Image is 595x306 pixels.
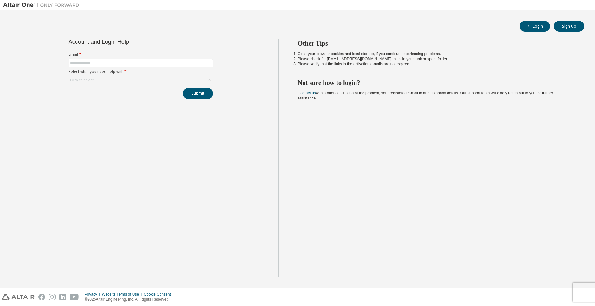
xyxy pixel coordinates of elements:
img: Altair One [3,2,82,8]
a: Contact us [298,91,316,95]
button: Login [520,21,550,32]
img: linkedin.svg [59,294,66,300]
img: youtube.svg [70,294,79,300]
div: Cookie Consent [144,292,174,297]
img: facebook.svg [38,294,45,300]
div: Website Terms of Use [102,292,144,297]
button: Sign Up [554,21,584,32]
img: altair_logo.svg [2,294,35,300]
li: Please check for [EMAIL_ADDRESS][DOMAIN_NAME] mails in your junk or spam folder. [298,56,573,61]
div: Click to select [70,78,94,83]
h2: Other Tips [298,39,573,48]
li: Please verify that the links in the activation e-mails are not expired. [298,61,573,67]
li: Clear your browser cookies and local storage, if you continue experiencing problems. [298,51,573,56]
label: Select what you need help with [69,69,213,74]
img: instagram.svg [49,294,56,300]
p: © 2025 Altair Engineering, Inc. All Rights Reserved. [85,297,175,302]
div: Privacy [85,292,102,297]
h2: Not sure how to login? [298,79,573,87]
span: with a brief description of the problem, your registered e-mail id and company details. Our suppo... [298,91,553,100]
div: Click to select [69,76,213,84]
label: Email [69,52,213,57]
div: Account and Login Help [69,39,184,44]
button: Submit [183,88,213,99]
